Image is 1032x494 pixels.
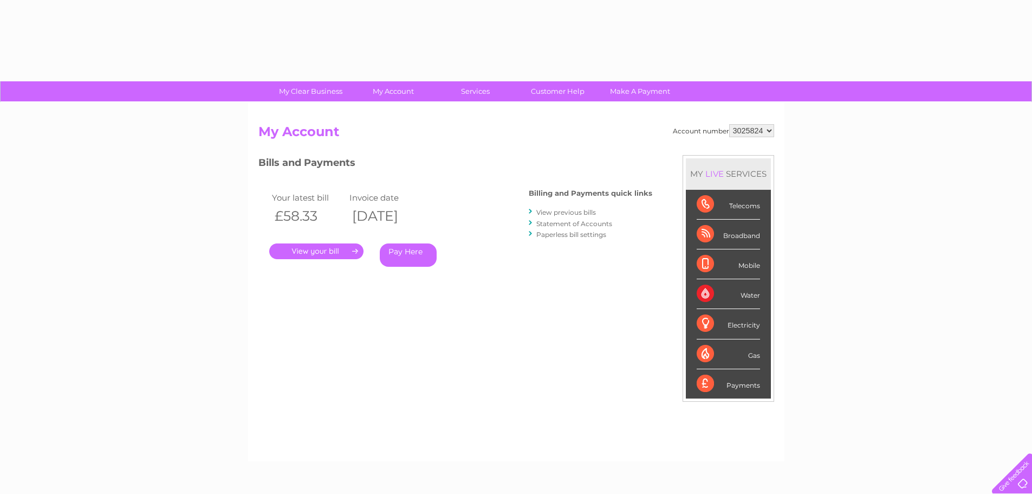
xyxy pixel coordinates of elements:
div: Broadband [697,220,760,249]
h2: My Account [258,124,774,145]
a: . [269,243,364,259]
div: Mobile [697,249,760,279]
div: Payments [697,369,760,399]
td: Invoice date [347,190,425,205]
a: Make A Payment [595,81,685,101]
div: Account number [673,124,774,137]
h3: Bills and Payments [258,155,652,174]
div: Water [697,279,760,309]
div: Gas [697,339,760,369]
div: LIVE [703,169,726,179]
th: £58.33 [269,205,347,227]
td: Your latest bill [269,190,347,205]
a: Services [431,81,520,101]
a: My Account [348,81,438,101]
a: View previous bills [536,208,596,216]
th: [DATE] [347,205,425,227]
a: Paperless bill settings [536,230,606,239]
div: Telecoms [697,190,760,220]
div: Electricity [697,309,760,339]
a: Pay Here [380,243,437,267]
a: Statement of Accounts [536,220,612,228]
a: Customer Help [513,81,602,101]
div: MY SERVICES [686,158,771,189]
a: My Clear Business [266,81,355,101]
h4: Billing and Payments quick links [529,189,652,197]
